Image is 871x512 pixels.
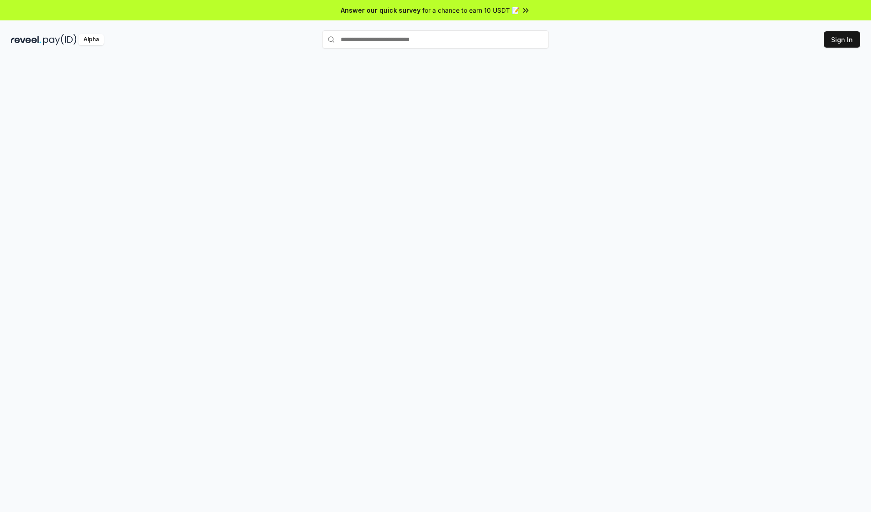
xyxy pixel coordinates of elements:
span: for a chance to earn 10 USDT 📝 [422,5,519,15]
span: Answer our quick survey [341,5,421,15]
div: Alpha [78,34,104,45]
img: reveel_dark [11,34,41,45]
img: pay_id [43,34,77,45]
button: Sign In [824,31,860,48]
